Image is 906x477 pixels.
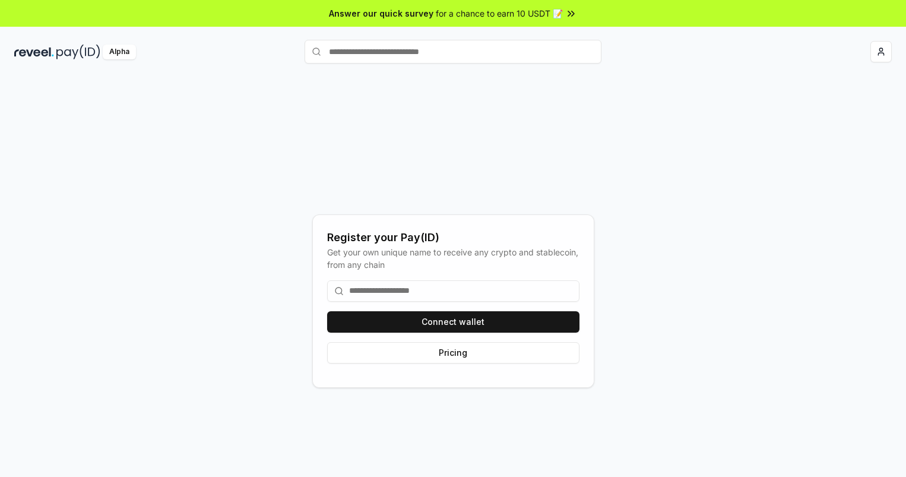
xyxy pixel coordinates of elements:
img: pay_id [56,45,100,59]
div: Get your own unique name to receive any crypto and stablecoin, from any chain [327,246,579,271]
span: Answer our quick survey [329,7,433,20]
span: for a chance to earn 10 USDT 📝 [436,7,563,20]
img: reveel_dark [14,45,54,59]
div: Register your Pay(ID) [327,229,579,246]
button: Connect wallet [327,311,579,333]
div: Alpha [103,45,136,59]
button: Pricing [327,342,579,364]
